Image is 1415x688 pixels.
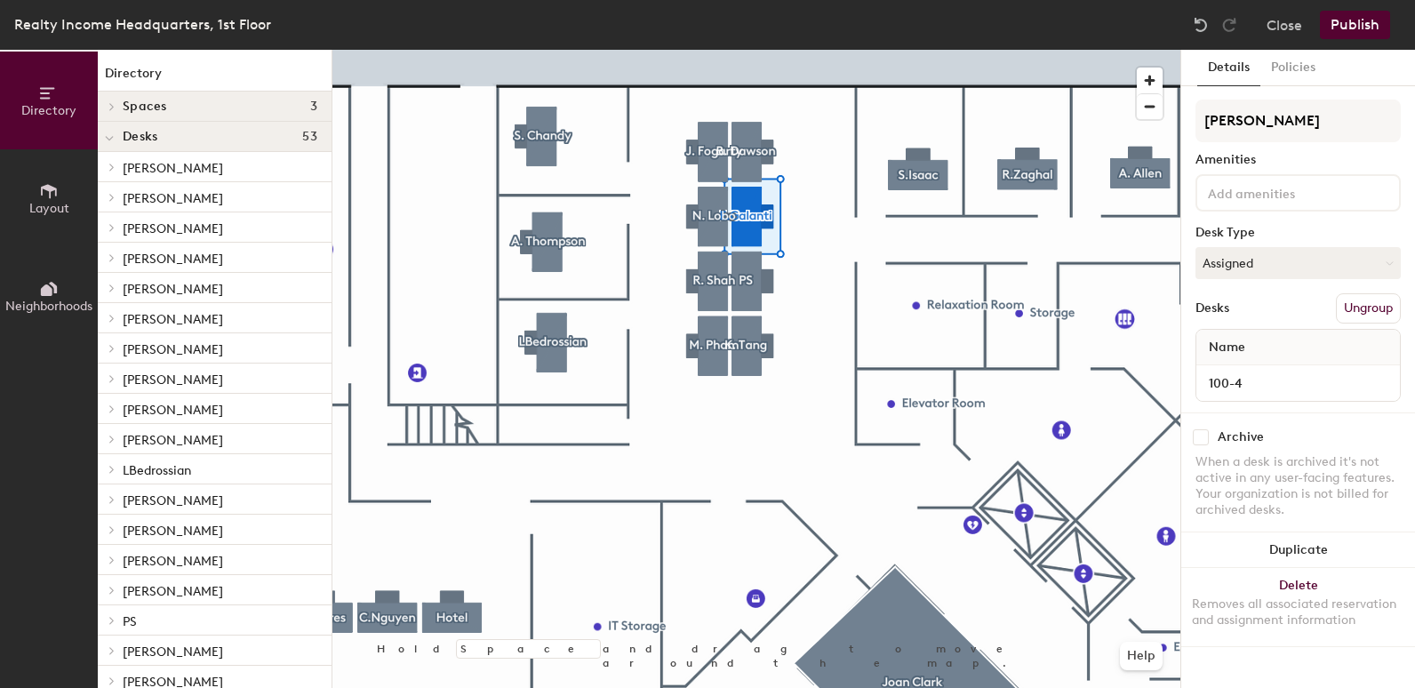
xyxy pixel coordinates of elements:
span: [PERSON_NAME] [123,644,223,660]
button: Duplicate [1181,532,1415,568]
img: Redo [1220,16,1238,34]
span: [PERSON_NAME] [123,372,223,388]
span: Spaces [123,100,167,114]
span: 3 [310,100,317,114]
span: [PERSON_NAME] [123,493,223,508]
span: PS [123,614,137,629]
div: Desks [1195,301,1229,316]
div: Desk Type [1195,226,1401,240]
span: [PERSON_NAME] [123,342,223,357]
span: Desks [123,130,157,144]
img: Undo [1192,16,1210,34]
button: Details [1197,50,1260,86]
div: Archive [1218,430,1264,444]
span: LBedrossian [123,463,191,478]
span: [PERSON_NAME] [123,433,223,448]
div: Removes all associated reservation and assignment information [1192,596,1404,628]
button: Publish [1320,11,1390,39]
button: Assigned [1195,247,1401,279]
button: Policies [1260,50,1326,86]
button: Close [1267,11,1302,39]
span: [PERSON_NAME] [123,403,223,418]
div: When a desk is archived it's not active in any user-facing features. Your organization is not bil... [1195,454,1401,518]
button: DeleteRemoves all associated reservation and assignment information [1181,568,1415,646]
span: Directory [21,103,76,118]
div: Realty Income Headquarters, 1st Floor [14,13,271,36]
span: [PERSON_NAME] [123,221,223,236]
button: Ungroup [1336,293,1401,324]
span: Layout [29,201,69,216]
input: Unnamed desk [1200,371,1396,396]
span: [PERSON_NAME] [123,584,223,599]
input: Add amenities [1204,181,1364,203]
span: Name [1200,332,1254,364]
div: Amenities [1195,153,1401,167]
span: Neighborhoods [5,299,92,314]
span: [PERSON_NAME] [123,282,223,297]
span: [PERSON_NAME] [123,554,223,569]
span: [PERSON_NAME] [123,161,223,176]
span: [PERSON_NAME] [123,191,223,206]
span: [PERSON_NAME] [123,312,223,327]
span: [PERSON_NAME] [123,524,223,539]
span: 53 [302,130,317,144]
span: [PERSON_NAME] [123,252,223,267]
h1: Directory [98,64,332,92]
button: Help [1120,642,1163,670]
